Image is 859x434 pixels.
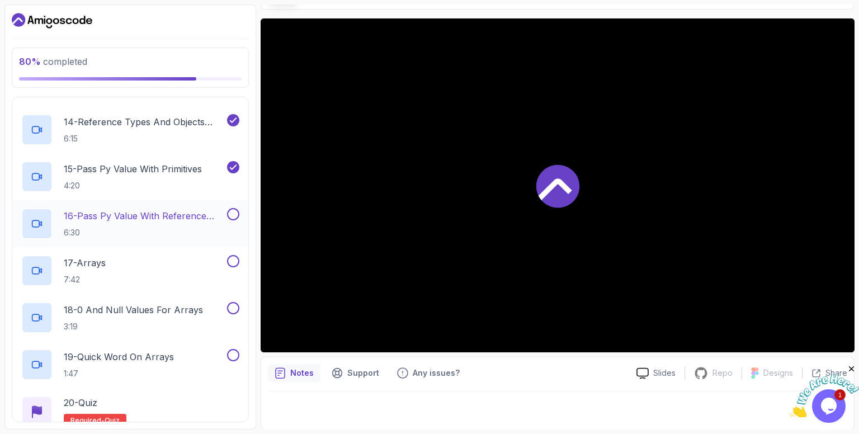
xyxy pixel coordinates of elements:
[21,349,239,380] button: 19-Quick Word On Arrays1:47
[325,364,386,382] button: Support button
[763,367,793,379] p: Designs
[21,161,239,192] button: 15-Pass Py Value With Primitives4:20
[64,368,174,379] p: 1:47
[105,416,120,425] span: quiz
[64,162,202,176] p: 15 - Pass Py Value With Primitives
[70,416,105,425] span: Required-
[12,12,92,30] a: Dashboard
[64,133,225,144] p: 6:15
[268,364,320,382] button: notes button
[712,367,733,379] p: Repo
[21,208,239,239] button: 16-Pass Py Value With Reference Types6:30
[19,56,87,67] span: completed
[290,367,314,379] p: Notes
[64,303,203,317] p: 18 - 0 And Null Values For Arrays
[627,367,685,379] a: Slides
[390,364,466,382] button: Feedback button
[64,115,225,129] p: 14 - Reference Types And Objects Diferences
[21,396,239,427] button: 20-QuizRequired-quiz
[64,396,97,409] p: 20 - Quiz
[790,364,859,417] iframe: chat widget
[19,56,41,67] span: 80 %
[64,180,202,191] p: 4:20
[64,227,225,238] p: 6:30
[64,209,225,223] p: 16 - Pass Py Value With Reference Types
[64,350,174,364] p: 19 - Quick Word On Arrays
[21,302,239,333] button: 18-0 And Null Values For Arrays3:19
[347,367,379,379] p: Support
[413,367,460,379] p: Any issues?
[64,274,106,285] p: 7:42
[64,256,106,270] p: 17 - Arrays
[64,321,203,332] p: 3:19
[653,367,676,379] p: Slides
[21,114,239,145] button: 14-Reference Types And Objects Diferences6:15
[21,255,239,286] button: 17-Arrays7:42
